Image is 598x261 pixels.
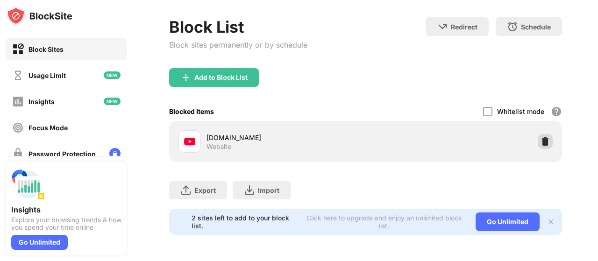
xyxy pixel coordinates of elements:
[28,98,55,106] div: Insights
[304,214,464,230] div: Click here to upgrade and enjoy an unlimited block list.
[206,142,231,151] div: Website
[547,218,555,226] img: x-button.svg
[11,235,68,250] div: Go Unlimited
[194,74,248,81] div: Add to Block List
[521,23,551,31] div: Schedule
[169,107,214,115] div: Blocked Items
[28,71,66,79] div: Usage Limit
[104,71,121,79] img: new-icon.svg
[104,98,121,105] img: new-icon.svg
[451,23,477,31] div: Redirect
[206,133,366,142] div: [DOMAIN_NAME]
[169,40,307,49] div: Block sites permanently or by schedule
[12,148,24,160] img: password-protection-off.svg
[12,122,24,134] img: focus-off.svg
[11,168,45,201] img: push-insights.svg
[194,186,216,194] div: Export
[169,17,307,36] div: Block List
[7,7,72,25] img: logo-blocksite.svg
[12,96,24,107] img: insights-off.svg
[11,205,121,214] div: Insights
[11,216,121,231] div: Explore your browsing trends & how you spend your time online
[109,148,121,159] img: lock-menu.svg
[192,214,298,230] div: 2 sites left to add to your block list.
[28,150,96,158] div: Password Protection
[28,45,64,53] div: Block Sites
[184,136,195,147] img: favicons
[28,124,68,132] div: Focus Mode
[476,212,540,231] div: Go Unlimited
[497,107,544,115] div: Whitelist mode
[12,43,24,55] img: block-on.svg
[12,70,24,81] img: time-usage-off.svg
[258,186,279,194] div: Import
